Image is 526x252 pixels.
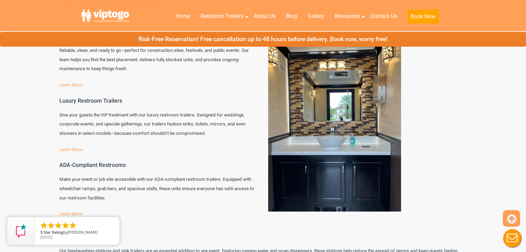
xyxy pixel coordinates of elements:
[59,111,258,138] p: Give your guests the VIP treatment with our luxury restroom trailers. Designed for weddings, corp...
[47,221,55,230] li: 
[281,9,302,24] a: Blog
[195,9,249,24] a: Restroom Trailers
[40,230,42,235] span: 5
[59,97,258,105] h3: Luxury Restroom Trailers
[61,221,70,230] li: 
[40,230,114,235] span: by
[40,221,48,230] li: 
[43,230,63,235] span: Star Rating
[59,82,83,87] a: Learn More
[330,9,365,24] a: Resources
[59,211,83,216] a: Learn More
[54,221,62,230] li: 
[59,175,258,203] p: Make your event or job site accessible with our ADA-compliant restroom trailers. Equipped with wh...
[59,161,258,169] h3: ADA-Compliant Restrooms
[69,221,77,230] li: 
[302,9,330,24] a: Gallery
[40,234,52,240] span: [DATE]
[498,224,526,252] button: Live Chat
[59,46,258,74] p: Reliable, clean, and ready to go—perfect for construction sites, festivals, and public events. Ou...
[171,9,195,24] a: Home
[59,147,83,152] a: Learn More
[68,230,98,235] span: [PERSON_NAME]
[59,233,467,241] h3: Handwashing Stations
[249,9,281,24] a: About Us
[365,9,402,24] a: Contact Us
[268,34,401,212] img: About Us
[402,9,444,28] a: Book Now
[407,10,439,24] button: Book Now
[14,224,28,238] img: Review Rating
